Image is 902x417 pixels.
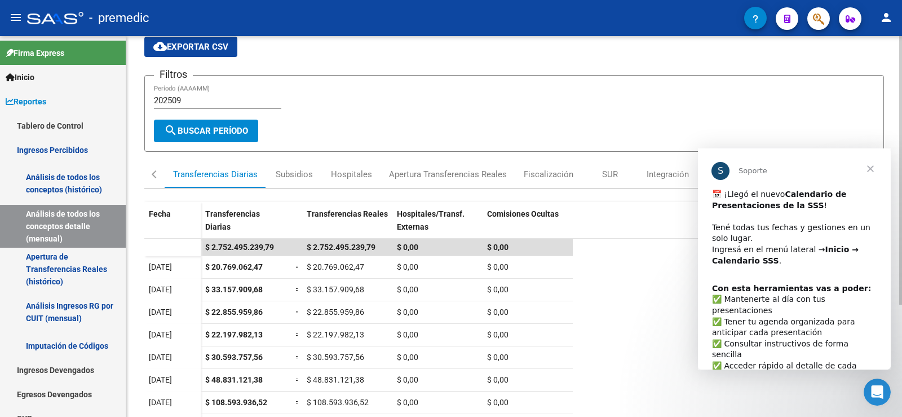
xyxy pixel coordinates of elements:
[397,330,418,339] span: $ 0,00
[647,168,689,181] div: Integración
[487,353,509,362] span: $ 0,00
[149,330,172,339] span: [DATE]
[295,398,300,407] span: =
[144,37,237,57] button: Exportar CSV
[205,353,263,362] span: $ 30.593.757,56
[397,209,465,231] span: Hospitales/Transf. Externas
[295,262,300,271] span: =
[295,330,300,339] span: =
[173,168,258,181] div: Transferencias Diarias
[307,209,388,218] span: Transferencias Reales
[389,168,507,181] div: Apertura Transferencias Reales
[149,375,172,384] span: [DATE]
[307,330,364,339] span: $ 22.197.982,13
[397,262,418,271] span: $ 0,00
[397,308,418,317] span: $ 0,00
[487,308,509,317] span: $ 0,00
[602,168,618,181] div: SUR
[524,168,573,181] div: Fiscalización
[295,353,300,362] span: =
[483,202,573,249] datatable-header-cell: Comisiones Ocultas
[205,330,263,339] span: $ 22.197.982,13
[276,168,313,181] div: Subsidios
[487,209,559,218] span: Comisiones Ocultas
[397,285,418,294] span: $ 0,00
[307,398,369,407] span: $ 108.593.936,52
[397,243,418,252] span: $ 0,00
[164,126,248,136] span: Buscar Período
[6,47,64,59] span: Firma Express
[392,202,483,249] datatable-header-cell: Hospitales/Transf. Externas
[205,285,263,294] span: $ 33.157.909,68
[307,262,364,271] span: $ 20.769.062,47
[149,353,172,362] span: [DATE]
[397,398,418,407] span: $ 0,00
[331,168,372,181] div: Hospitales
[201,202,291,249] datatable-header-cell: Transferencias Diarias
[14,135,173,144] b: Con esta herramientas vas a poder:
[307,375,364,384] span: $ 48.831.121,38
[149,262,172,271] span: [DATE]
[487,375,509,384] span: $ 0,00
[397,353,418,362] span: $ 0,00
[154,120,258,142] button: Buscar Período
[154,67,193,82] h3: Filtros
[205,262,263,271] span: $ 20.769.062,47
[153,39,167,53] mat-icon: cloud_download
[149,308,172,317] span: [DATE]
[205,209,260,231] span: Transferencias Diarias
[487,285,509,294] span: $ 0,00
[144,202,201,249] datatable-header-cell: Fecha
[397,375,418,384] span: $ 0,00
[307,285,364,294] span: $ 33.157.909,68
[487,398,509,407] span: $ 0,00
[879,11,893,24] mat-icon: person
[205,375,263,384] span: $ 48.831.121,38
[307,308,364,317] span: $ 22.855.959,86
[307,243,375,252] span: $ 2.752.495.239,79
[302,202,392,249] datatable-header-cell: Transferencias Reales
[164,124,178,137] mat-icon: search
[205,308,263,317] span: $ 22.855.959,86
[205,398,267,407] span: $ 108.593.936,52
[149,209,171,218] span: Fecha
[6,95,46,108] span: Reportes
[9,11,23,24] mat-icon: menu
[295,285,300,294] span: =
[487,243,509,252] span: $ 0,00
[487,330,509,339] span: $ 0,00
[307,353,364,362] span: $ 30.593.757,56
[89,6,149,30] span: - premedic
[487,262,509,271] span: $ 0,00
[698,148,891,370] iframe: Intercom live chat mensaje
[149,398,172,407] span: [DATE]
[295,308,300,317] span: =
[14,135,179,267] div: ​✅ Mantenerte al día con tus presentaciones ✅ Tener tu agenda organizada para anticipar cada pres...
[864,379,891,406] iframe: Intercom live chat
[149,285,172,294] span: [DATE]
[205,243,274,252] span: $ 2.752.495.239,79
[6,71,34,84] span: Inicio
[153,42,228,52] span: Exportar CSV
[295,375,300,384] span: =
